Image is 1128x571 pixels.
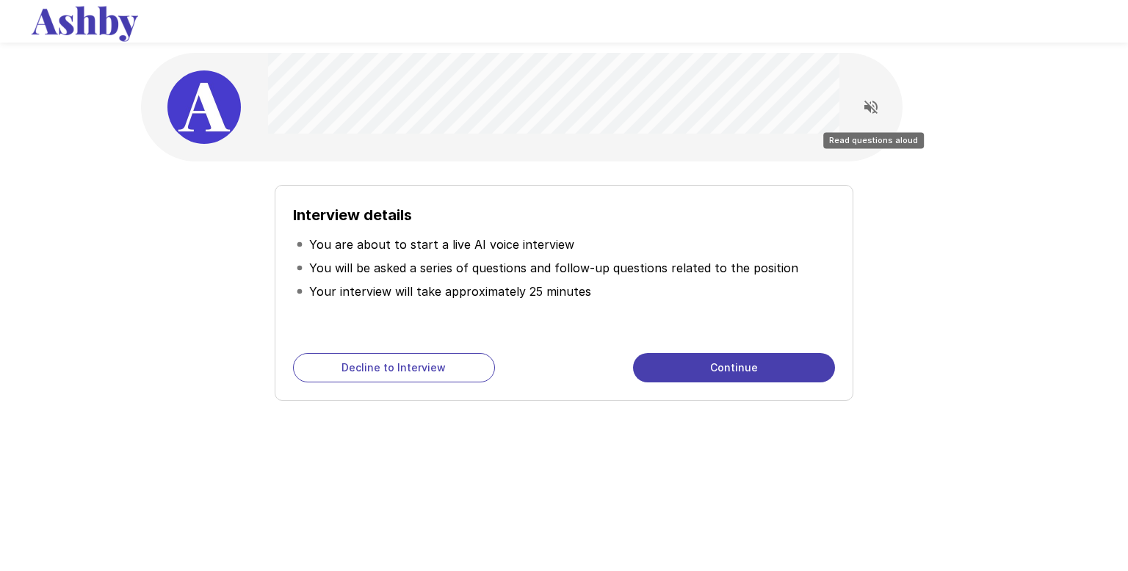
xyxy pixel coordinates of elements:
button: Continue [633,353,835,382]
img: ashby_avatar.jpeg [167,70,241,144]
b: Interview details [293,206,412,224]
p: Your interview will take approximately 25 minutes [309,283,591,300]
button: Decline to Interview [293,353,495,382]
p: You are about to start a live AI voice interview [309,236,574,253]
div: Read questions aloud [823,132,924,148]
p: You will be asked a series of questions and follow-up questions related to the position [309,259,798,277]
button: Read questions aloud [856,92,886,122]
